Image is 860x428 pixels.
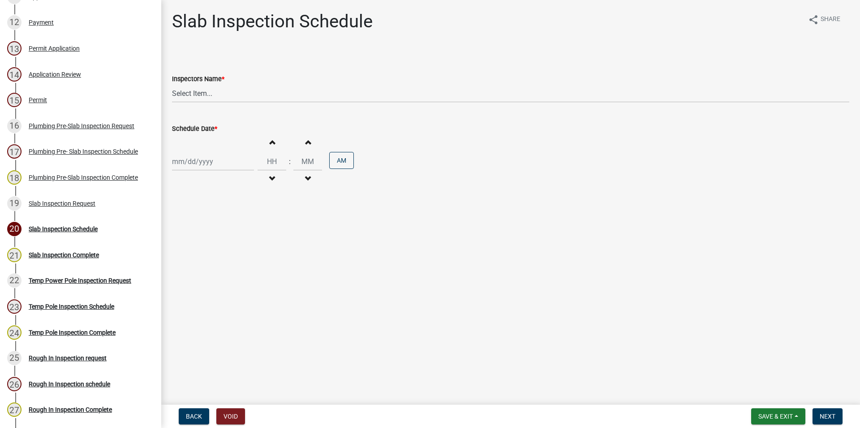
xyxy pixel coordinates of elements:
[7,119,21,133] div: 16
[216,408,245,424] button: Void
[7,273,21,288] div: 22
[7,222,21,236] div: 20
[29,355,107,361] div: Rough In Inspection request
[7,325,21,340] div: 24
[7,196,21,211] div: 19
[186,413,202,420] span: Back
[29,45,80,52] div: Permit Application
[751,408,805,424] button: Save & Exit
[329,152,354,169] button: AM
[7,93,21,107] div: 15
[258,152,286,171] input: Hours
[808,14,819,25] i: share
[172,76,224,82] label: Inspectors Name
[286,156,293,167] div: :
[29,71,81,78] div: Application Review
[801,11,847,28] button: shareShare
[29,200,95,207] div: Slab Inspection Request
[29,381,110,387] div: Rough In Inspection schedule
[813,408,843,424] button: Next
[7,144,21,159] div: 17
[29,226,98,232] div: Slab Inspection Schedule
[179,408,209,424] button: Back
[172,11,373,32] h1: Slab Inspection Schedule
[29,406,112,413] div: Rough In Inspection Complete
[29,252,99,258] div: Slab Inspection Complete
[293,152,322,171] input: Minutes
[29,303,114,310] div: Temp Pole Inspection Schedule
[7,402,21,417] div: 27
[7,299,21,314] div: 23
[820,413,835,420] span: Next
[7,41,21,56] div: 13
[821,14,840,25] span: Share
[7,351,21,365] div: 25
[29,123,134,129] div: Plumbing Pre-Slab Inspection Request
[29,277,131,284] div: Temp Power Pole Inspection Request
[29,19,54,26] div: Payment
[7,15,21,30] div: 12
[7,377,21,391] div: 26
[29,148,138,155] div: Plumbing Pre- Slab Inspection Schedule
[7,170,21,185] div: 18
[172,152,254,171] input: mm/dd/yyyy
[758,413,793,420] span: Save & Exit
[172,126,217,132] label: Schedule Date
[7,67,21,82] div: 14
[7,248,21,262] div: 21
[29,97,47,103] div: Permit
[29,174,138,181] div: Plumbing Pre-Slab Inspection Complete
[29,329,116,336] div: Temp Pole Inspection Complete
